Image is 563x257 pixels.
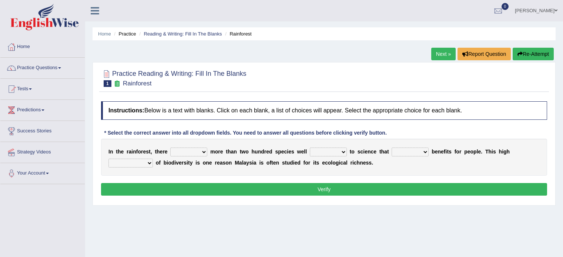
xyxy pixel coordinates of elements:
[446,149,447,155] b: i
[0,142,85,160] a: Strategy Videos
[366,160,369,166] b: s
[301,149,304,155] b: e
[275,149,278,155] b: s
[143,149,146,155] b: e
[343,160,346,166] b: a
[507,149,510,155] b: h
[363,149,365,155] b: i
[372,160,373,166] b: .
[373,149,376,155] b: e
[223,30,251,37] li: Rainforest
[294,160,297,166] b: e
[379,149,381,155] b: t
[101,68,247,87] h2: Practice Reading & Writing: Fill In The Blanks
[220,149,223,155] b: e
[162,149,164,155] b: r
[149,149,151,155] b: t
[261,149,264,155] b: d
[101,129,390,137] div: * Select the correct answer into all dropdown fields. You need to answer all questions before cli...
[363,160,366,166] b: e
[123,80,151,87] small: Rainforest
[269,149,272,155] b: d
[195,160,197,166] b: i
[282,160,285,166] b: s
[322,160,325,166] b: e
[242,160,244,166] b: l
[435,149,438,155] b: e
[325,160,328,166] b: c
[160,149,163,155] b: e
[110,149,113,155] b: n
[276,160,279,166] b: n
[384,149,387,155] b: a
[485,149,489,155] b: T
[249,160,252,166] b: s
[101,101,547,120] h4: Below is a text with blanks. Click on each blank, a list of choices will appear. Select the appro...
[369,160,372,166] b: s
[215,149,218,155] b: o
[0,58,85,76] a: Practice Questions
[220,160,223,166] b: a
[304,160,305,166] b: f
[206,160,209,166] b: n
[493,149,496,155] b: s
[458,48,511,60] button: Report Question
[188,160,190,166] b: t
[477,149,478,155] b: l
[184,160,187,166] b: s
[346,160,348,166] b: l
[350,149,352,155] b: t
[136,149,138,155] b: f
[0,163,85,182] a: Your Account
[259,160,261,166] b: i
[113,80,121,87] small: Exam occurring question
[387,149,389,155] b: t
[133,149,136,155] b: n
[358,149,361,155] b: s
[101,183,547,196] button: Verify
[267,160,270,166] b: o
[354,160,357,166] b: c
[159,160,161,166] b: f
[316,160,319,166] b: s
[502,149,503,155] b: i
[138,149,141,155] b: o
[481,149,482,155] b: .
[444,149,446,155] b: f
[0,37,85,55] a: Home
[210,149,215,155] b: m
[116,149,118,155] b: t
[492,149,493,155] b: i
[165,149,168,155] b: e
[313,160,315,166] b: i
[297,149,301,155] b: w
[254,160,257,166] b: a
[171,160,175,166] b: d
[108,107,144,114] b: Instructions:
[455,149,456,155] b: f
[371,149,374,155] b: c
[331,160,332,166] b: l
[144,31,222,37] a: Reading & Writing: Fill In The Blanks
[352,160,354,166] b: i
[167,160,168,166] b: i
[456,149,459,155] b: o
[308,160,310,166] b: r
[261,160,264,166] b: s
[222,160,225,166] b: s
[218,149,220,155] b: r
[365,149,368,155] b: e
[459,149,461,155] b: r
[287,149,288,155] b: i
[432,149,435,155] b: b
[266,149,269,155] b: e
[197,160,200,166] b: s
[441,149,444,155] b: e
[503,149,507,155] b: g
[447,149,449,155] b: t
[176,160,179,166] b: v
[182,160,184,166] b: r
[252,149,255,155] b: h
[328,160,331,166] b: o
[288,149,291,155] b: e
